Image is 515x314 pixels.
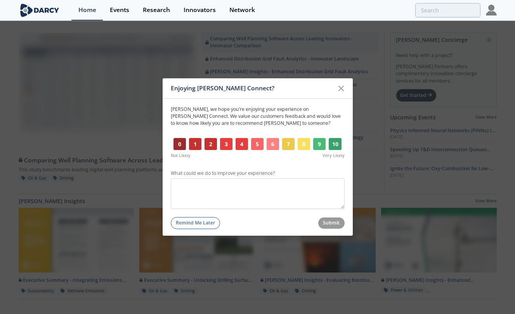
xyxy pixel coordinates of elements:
button: Submit [318,217,345,229]
p: [PERSON_NAME] , we hope you’re enjoying your experience on [PERSON_NAME] Connect. We value our cu... [171,105,345,127]
button: 2 [205,138,217,150]
label: What could we do to improve your experience? [171,170,345,177]
div: Events [110,7,129,13]
img: Profile [486,5,497,16]
button: 9 [313,138,326,150]
button: 5 [251,138,264,150]
div: Research [143,7,170,13]
div: Enjoying [PERSON_NAME] Connect? [171,81,334,96]
div: Innovators [184,7,216,13]
button: 7 [282,138,295,150]
img: logo-wide.svg [19,3,61,17]
span: Not Likely [171,153,191,159]
button: 0 [173,138,186,150]
button: 1 [189,138,202,150]
div: Home [78,7,96,13]
button: 10 [329,138,342,150]
div: Network [229,7,255,13]
button: 6 [267,138,279,150]
button: 4 [236,138,248,150]
input: Advanced Search [415,3,480,17]
button: 8 [298,138,310,150]
button: 3 [220,138,233,150]
span: Very Likely [323,153,345,159]
button: Remind Me Later [171,217,220,229]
